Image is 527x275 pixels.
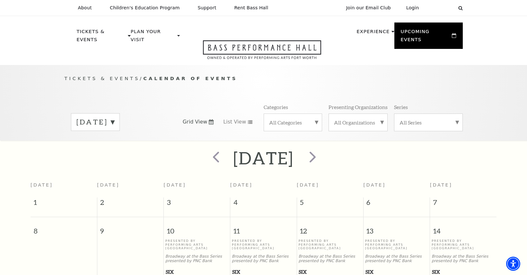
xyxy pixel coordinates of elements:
button: next [300,147,323,170]
label: All Categories [269,119,317,126]
span: [DATE] [164,182,186,188]
p: Broadway at the Bass Series presented by PNC Bank [298,254,362,264]
span: [DATE] [363,182,386,188]
span: 5 [297,197,363,210]
p: Categories [264,104,288,110]
p: Presented By Performing Arts [GEOGRAPHIC_DATA] [432,239,495,250]
p: Broadway at the Bass Series presented by PNC Bank [365,254,428,264]
span: Tickets & Events [65,76,140,81]
span: Grid View [183,118,207,125]
span: [DATE] [31,182,53,188]
label: All Organizations [334,119,382,126]
span: Calendar of Events [143,76,237,81]
select: Select: [429,5,452,11]
label: [DATE] [76,117,114,127]
p: Presented By Performing Arts [GEOGRAPHIC_DATA] [298,239,362,250]
span: 13 [364,217,430,239]
span: 1 [31,197,97,210]
span: 14 [430,217,496,239]
div: Accessibility Menu [506,257,520,271]
h2: [DATE] [233,148,294,168]
span: 7 [430,197,496,210]
p: Plan Your Visit [131,28,176,47]
span: 10 [164,217,230,239]
label: All Series [400,119,457,126]
span: 4 [230,197,296,210]
p: Broadway at the Bass Series presented by PNC Bank [165,254,229,264]
p: Presented By Performing Arts [GEOGRAPHIC_DATA] [365,239,428,250]
span: 2 [97,197,163,210]
p: Tickets & Events [77,28,127,47]
p: Broadway at the Bass Series presented by PNC Bank [232,254,295,264]
p: Series [394,104,408,110]
p: Children's Education Program [110,5,180,11]
span: [DATE] [230,182,253,188]
p: Support [198,5,216,11]
span: [DATE] [430,182,452,188]
p: Rent Bass Hall [234,5,268,11]
span: 8 [31,217,97,239]
span: 9 [97,217,163,239]
a: Open this option [180,40,344,65]
p: Broadway at the Bass Series presented by PNC Bank [432,254,495,264]
span: [DATE] [97,182,119,188]
span: 11 [230,217,296,239]
p: Experience [356,28,390,39]
span: 3 [164,197,230,210]
span: 12 [297,217,363,239]
p: Presenting Organizations [329,104,388,110]
p: Presented By Performing Arts [GEOGRAPHIC_DATA] [232,239,295,250]
p: / [65,75,463,83]
p: Presented By Performing Arts [GEOGRAPHIC_DATA] [165,239,229,250]
span: [DATE] [297,182,319,188]
p: Upcoming Events [401,28,451,47]
button: prev [204,147,227,170]
span: List View [223,118,246,125]
span: 6 [364,197,430,210]
p: About [78,5,92,11]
